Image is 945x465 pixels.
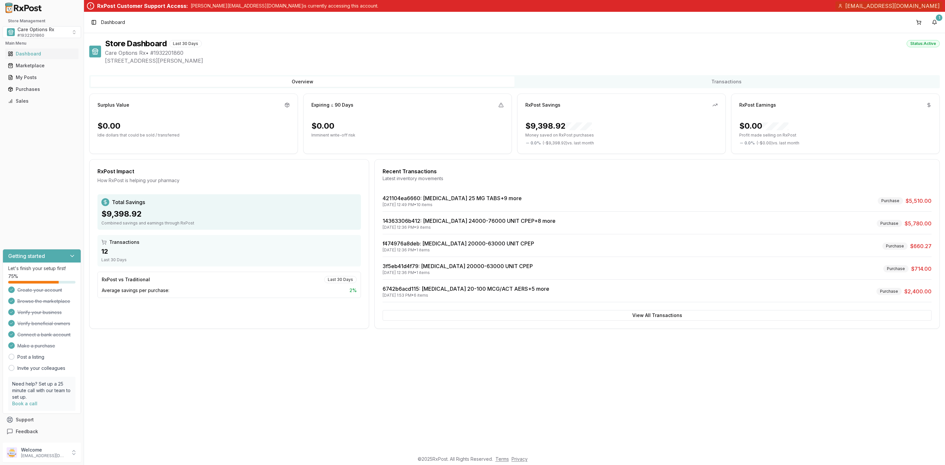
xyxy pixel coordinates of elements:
button: Select a view [3,26,81,38]
span: Care Options Rx • # 1932201860 [105,49,940,57]
h3: Getting started [8,252,45,260]
h1: Store Dashboard [105,38,167,49]
div: $0.00 [97,121,120,131]
span: $5,510.00 [906,197,932,205]
div: [DATE] 12:36 PM • 9 items [383,225,556,230]
span: Browse the marketplace [17,298,70,305]
div: RxPost Impact [97,167,361,175]
span: [EMAIL_ADDRESS][DOMAIN_NAME] [845,2,940,10]
span: Make a purchase [17,343,55,349]
div: Purchases [8,86,76,93]
p: Imminent write-off risk [311,133,504,138]
h2: Main Menu [5,41,78,46]
span: Verify your business [17,309,62,316]
span: Care Options Rx [17,26,54,33]
div: RxPost Savings [525,102,560,108]
div: Purchase [876,288,902,295]
div: $0.00 [739,121,788,131]
div: Marketplace [8,62,76,69]
button: My Posts [3,72,81,83]
div: RxPost Earnings [739,102,776,108]
div: [DATE] 12:36 PM • 1 items [383,247,534,253]
a: 14363306b412: [MEDICAL_DATA] 24000-76000 UNIT CPEP+8 more [383,218,556,224]
a: 421104ea6660: [MEDICAL_DATA] 25 MG TABS+9 more [383,195,522,201]
button: Transactions [514,76,938,87]
div: Purchase [877,220,902,227]
span: [STREET_ADDRESS][PERSON_NAME] [105,57,940,65]
img: RxPost Logo [3,3,45,13]
div: Last 30 Days [169,40,202,47]
div: Recent Transactions [383,167,932,175]
p: Welcome [21,447,67,453]
span: Feedback [16,428,38,435]
button: Marketplace [3,60,81,71]
a: Privacy [512,456,528,462]
div: [DATE] 12:36 PM • 1 items [383,270,533,275]
button: Overview [91,76,514,87]
div: [DATE] 1:53 PM • 6 items [383,293,549,298]
span: # 1932201860 [17,33,44,38]
div: Last 30 Days [324,276,357,283]
div: My Posts [8,74,76,81]
div: How RxPost is helping your pharmacy [97,177,361,184]
a: Terms [495,456,509,462]
span: Total Savings [112,198,145,206]
p: Let's finish your setup first! [8,265,75,272]
div: Combined savings and earnings through RxPost [101,221,357,226]
button: Sales [3,96,81,106]
div: Purchase [882,243,908,250]
span: 0.0 % [531,140,541,146]
div: Surplus Value [97,102,129,108]
button: Dashboard [3,49,81,59]
div: Purchase [878,197,903,204]
span: $660.27 [910,242,932,250]
span: 75 % [8,273,18,280]
button: Support [3,414,81,426]
button: Feedback [3,426,81,437]
div: 1 [936,14,942,21]
div: RxPost Customer Support Access: [97,2,188,10]
span: Verify beneficial owners [17,320,70,327]
button: View All Transactions [383,310,932,321]
div: [DATE] 12:49 PM • 10 items [383,202,522,207]
span: $714.00 [911,265,932,273]
a: Sales [5,95,78,107]
button: Purchases [3,84,81,95]
a: Post a listing [17,354,44,360]
div: RxPost vs Traditional [102,276,150,283]
span: Create your account [17,287,62,293]
a: Marketplace [5,60,78,72]
nav: breadcrumb [101,19,125,26]
p: [EMAIL_ADDRESS][DOMAIN_NAME] [21,453,67,458]
div: Latest inventory movements [383,175,932,182]
div: $0.00 [311,121,334,131]
a: My Posts [5,72,78,83]
a: f474976a8deb: [MEDICAL_DATA] 20000-63000 UNIT CPEP [383,240,534,247]
span: Transactions [109,239,139,245]
a: 6742b6acd115: [MEDICAL_DATA] 20-100 MCG/ACT AERS+5 more [383,285,549,292]
a: Invite your colleagues [17,365,65,371]
div: Last 30 Days [101,257,357,263]
p: Idle dollars that could be sold / transferred [97,133,290,138]
div: $9,398.92 [525,121,592,131]
span: 0.0 % [745,140,755,146]
span: $5,780.00 [905,220,932,227]
span: $2,400.00 [904,287,932,295]
span: ( - $9,398.92 ) vs. last month [543,140,594,146]
button: 1 [929,17,940,28]
div: Dashboard [8,51,76,57]
span: Average savings per purchase: [102,287,169,294]
h2: Store Management [3,18,81,24]
div: $9,398.92 [101,209,357,219]
div: Purchase [883,265,909,272]
p: Need help? Set up a 25 minute call with our team to set up. [12,381,72,400]
a: Purchases [5,83,78,95]
p: Money saved on RxPost purchases [525,133,718,138]
a: Dashboard [5,48,78,60]
div: Status: Active [907,40,940,47]
img: User avatar [7,447,17,458]
div: Sales [8,98,76,104]
p: Profit made selling on RxPost [739,133,932,138]
a: Book a call [12,401,37,406]
p: [PERSON_NAME][EMAIL_ADDRESS][DOMAIN_NAME] is currently accessing this account. [191,3,378,9]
